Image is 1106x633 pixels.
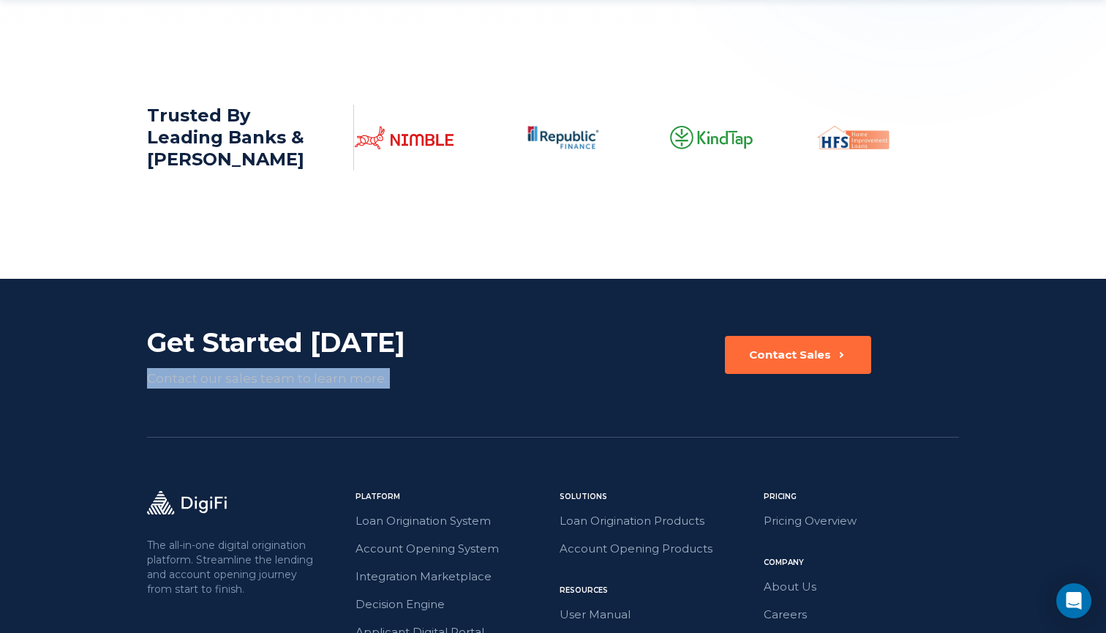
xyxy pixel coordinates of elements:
[725,336,871,374] button: Contact Sales
[560,491,755,503] div: Solutions
[764,577,959,596] a: About Us
[560,512,755,531] a: Loan Origination Products
[813,126,886,149] img: Client Logo 4
[764,557,959,569] div: Company
[355,491,551,503] div: Platform
[749,348,831,362] div: Contact Sales
[950,126,1014,149] img: Client Logo 5
[147,538,317,596] p: The all-in-one digital origination platform. Streamline the lending and account opening journey f...
[764,605,959,624] a: Careers
[147,326,473,359] div: Get Started [DATE]
[355,539,551,558] a: Account Opening System
[560,539,755,558] a: Account Opening Products
[560,605,755,624] a: User Manual
[350,126,450,149] img: Client Logo 1
[355,595,551,614] a: Decision Engine
[147,368,473,389] div: Contact our sales team to learn more.
[355,567,551,586] a: Integration Marketplace
[764,491,959,503] div: Pricing
[355,512,551,531] a: Loan Origination System
[514,126,602,149] img: Client Logo 2
[560,585,755,596] div: Resources
[764,512,959,531] a: Pricing Overview
[666,126,748,149] img: Client Logo 3
[725,336,871,389] a: Contact Sales
[147,105,330,171] p: Trusted By Leading Banks & [PERSON_NAME]
[1056,583,1091,618] div: Open Intercom Messenger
